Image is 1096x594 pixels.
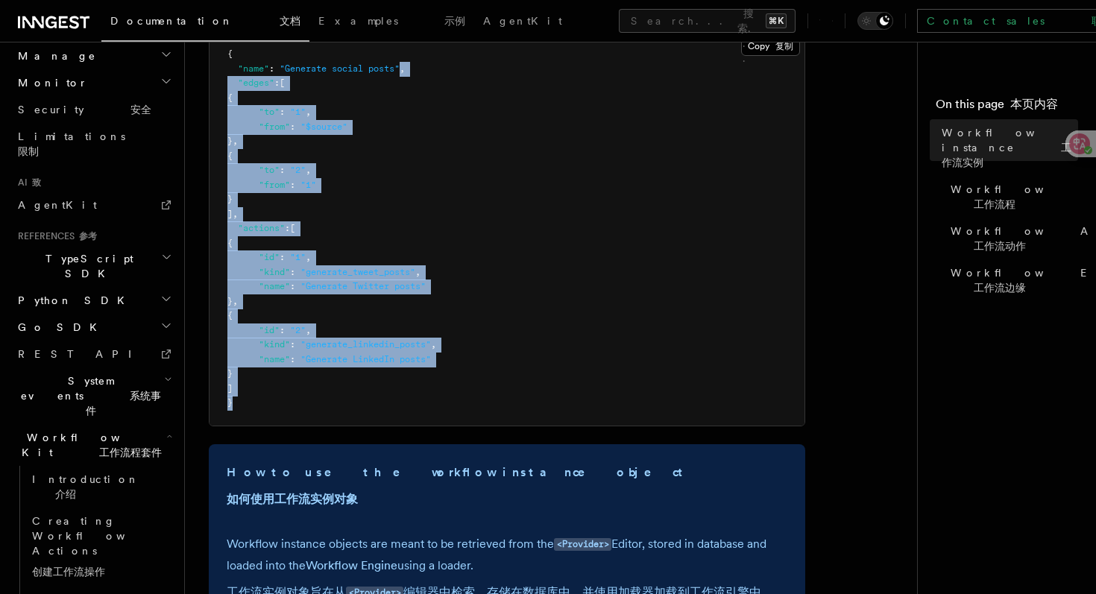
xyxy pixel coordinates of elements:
[936,119,1078,176] a: Workflow instance 工作流实例
[227,397,233,408] span: }
[259,165,280,175] span: "to"
[12,373,164,418] span: System events
[233,296,238,306] span: ,
[12,341,175,367] a: REST API
[280,252,285,262] span: :
[259,267,290,277] span: "kind"
[285,223,290,233] span: :
[12,430,166,460] span: Workflow Kit
[974,282,1026,294] font: 工作流边缘
[12,287,175,314] button: Python SDK
[32,473,163,500] span: Introduction
[269,63,274,74] span: :
[12,177,41,189] span: AI
[227,383,233,394] span: ]
[227,209,233,219] span: ]
[55,488,76,500] font: 介绍
[1010,97,1058,111] font: 本页内容
[290,325,306,335] span: "2"
[227,151,233,161] span: {
[12,123,175,165] a: Limitations 限制
[280,78,285,88] span: [
[474,4,571,40] a: AgentKit
[227,238,233,248] span: {
[318,15,465,27] span: Examples
[300,354,431,364] span: "Generate LinkedIn posts"
[227,465,689,506] strong: How to use the workflow instance object
[99,446,162,458] font: 工作流程套件
[227,194,233,204] span: }
[300,339,431,350] span: "generate_linkedin_posts"
[290,252,306,262] span: "1"
[12,251,161,281] span: TypeScript SDK
[306,252,311,262] span: ,
[306,107,311,117] span: ,
[233,209,238,219] span: ,
[12,48,96,63] span: Manage
[280,165,285,175] span: :
[290,354,295,364] span: :
[290,165,306,175] span: "2"
[290,121,295,132] span: :
[259,325,280,335] span: "id"
[233,136,238,146] span: ,
[238,223,285,233] span: "actions"
[280,15,300,27] font: 文档
[12,367,175,424] button: System events 系统事件
[227,310,233,320] span: {
[280,107,285,117] span: :
[290,223,295,233] span: [
[400,63,405,74] span: ,
[12,230,97,242] span: References
[300,281,426,291] span: "Generate Twitter posts"
[227,136,233,146] span: }
[483,15,562,27] span: AgentKit
[227,296,233,306] span: }
[12,69,175,96] button: Monitor
[227,92,233,103] span: {
[554,538,611,551] code: <Provider>
[857,12,893,30] button: Toggle dark mode
[12,320,106,335] span: Go SDK
[290,107,306,117] span: "1"
[32,177,41,188] font: 致
[259,339,290,350] span: "kind"
[290,281,295,291] span: :
[227,368,233,379] span: }
[290,180,295,190] span: :
[280,325,285,335] span: :
[18,104,151,116] span: Security
[259,121,290,132] span: "from"
[12,424,175,466] button: Workflow Kit 工作流程套件
[945,218,1078,259] a: WorkflowAction 工作流动作
[306,558,397,572] a: Workflow Engine
[79,231,97,241] font: 参考
[12,314,175,341] button: Go SDK
[741,37,800,56] button: Copy 复制
[238,78,274,88] span: "edges"
[101,4,309,42] a: Documentation 文档
[18,130,171,157] span: Limitations
[415,267,421,277] span: ,
[936,95,1078,119] h4: On this page
[306,165,311,175] span: ,
[300,180,316,190] span: "1"
[300,267,415,277] span: "generate_tweet_posts"
[110,15,300,27] span: Documentation
[309,4,474,40] a: Examples 示例
[18,199,97,211] span: AgentKit
[259,107,280,117] span: "to"
[227,492,358,506] font: 如何使用工作流实例对象
[26,466,175,508] a: Introduction 介绍
[290,339,295,350] span: :
[974,240,1026,252] font: 工作流动作
[306,325,311,335] span: ,
[431,339,436,350] span: ,
[259,354,290,364] span: "name"
[32,515,162,578] span: Creating Workflow Actions
[737,7,760,64] font: 搜索...
[945,259,1078,301] a: WorkflowEdge 工作流边缘
[259,252,280,262] span: "id"
[945,176,1078,218] a: Workflow 工作流程
[974,198,1015,210] font: 工作流程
